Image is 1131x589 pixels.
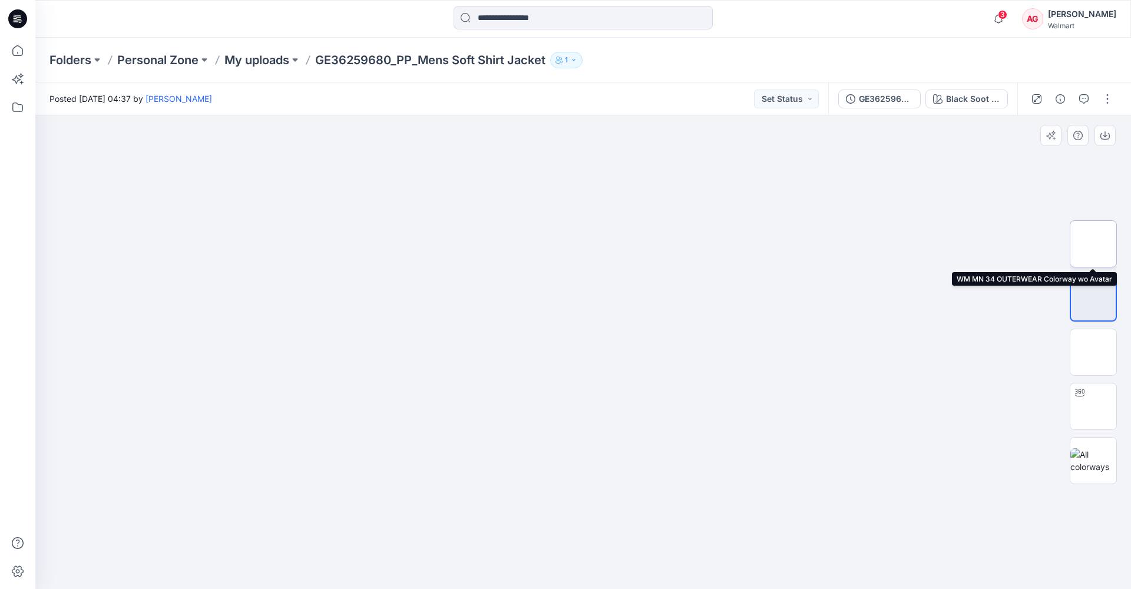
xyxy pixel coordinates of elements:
[49,92,212,105] span: Posted [DATE] 04:37 by
[145,94,212,104] a: [PERSON_NAME]
[315,52,545,68] p: GE36259680_PP_Mens Soft Shirt Jacket
[49,52,91,68] a: Folders
[1070,448,1116,473] img: All colorways
[1051,90,1070,108] button: Details
[550,52,583,68] button: 1
[565,54,568,67] p: 1
[1048,21,1116,30] div: Walmart
[925,90,1008,108] button: Black Soot Heahter
[838,90,921,108] button: GE36259680_PP_Mens Soft Shirt Jacket
[1022,8,1043,29] div: AG
[946,92,1000,105] div: Black Soot Heahter
[117,52,199,68] a: Personal Zone
[998,10,1007,19] span: 3
[859,92,913,105] div: GE36259680_PP_Mens Soft Shirt Jacket
[1048,7,1116,21] div: [PERSON_NAME]
[224,52,289,68] a: My uploads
